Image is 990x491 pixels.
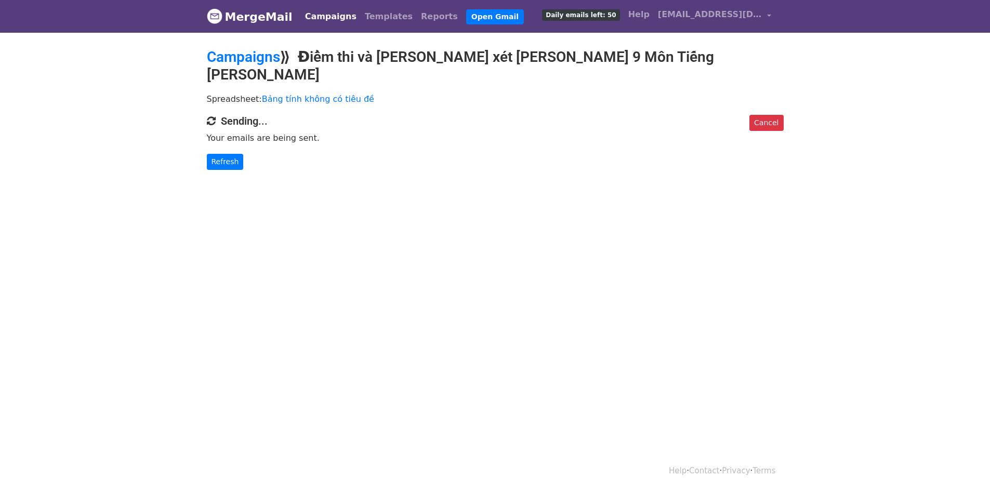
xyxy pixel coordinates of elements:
a: Templates [361,6,417,27]
a: Help [669,466,687,475]
p: Your emails are being sent. [207,132,784,143]
span: [EMAIL_ADDRESS][DOMAIN_NAME] [658,8,762,21]
span: Daily emails left: 50 [542,9,619,21]
a: Daily emails left: 50 [538,4,624,25]
p: Spreadsheet: [207,94,784,104]
a: Open Gmail [466,9,524,24]
a: Terms [753,466,775,475]
h4: Sending... [207,115,784,127]
a: Cancel [749,115,783,131]
a: Help [624,4,654,25]
a: Reports [417,6,462,27]
a: Contact [689,466,719,475]
a: [EMAIL_ADDRESS][DOMAIN_NAME] [654,4,775,29]
a: Campaigns [207,48,280,65]
a: Refresh [207,154,244,170]
h2: ⟫ Điểm thi và [PERSON_NAME] xét [PERSON_NAME] 9 Môn Tiếng [PERSON_NAME] [207,48,784,83]
a: Privacy [722,466,750,475]
a: Bảng tính không có tiêu đề [262,94,374,104]
a: MergeMail [207,6,293,28]
img: MergeMail logo [207,8,222,24]
a: Campaigns [301,6,361,27]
